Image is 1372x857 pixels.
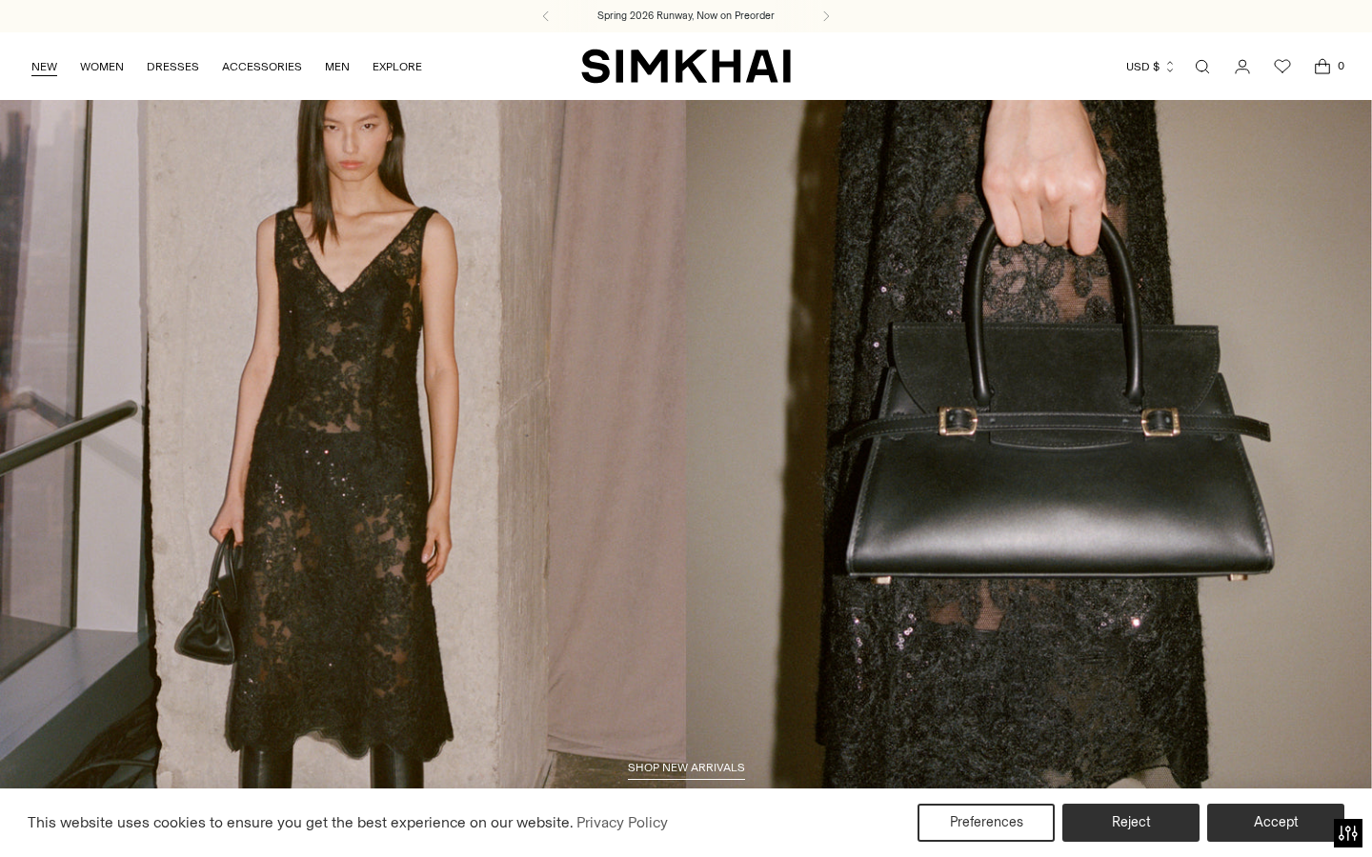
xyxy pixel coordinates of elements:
a: Spring 2026 Runway, Now on Preorder [597,9,775,24]
a: SIMKHAI [581,48,791,85]
a: EXPLORE [373,46,422,88]
span: shop new arrivals [628,761,745,774]
button: Reject [1062,804,1200,842]
a: NEW [31,46,57,88]
span: This website uses cookies to ensure you get the best experience on our website. [28,813,574,831]
button: Accept [1207,804,1344,842]
a: Open cart modal [1303,48,1342,86]
a: Go to the account page [1223,48,1261,86]
a: DRESSES [147,46,199,88]
a: Wishlist [1263,48,1301,86]
button: Preferences [918,804,1055,842]
button: USD $ [1126,46,1177,88]
a: WOMEN [80,46,124,88]
a: MEN [325,46,350,88]
a: Privacy Policy (opens in a new tab) [574,808,671,837]
a: shop new arrivals [628,761,745,780]
span: 0 [1332,57,1349,74]
a: ACCESSORIES [222,46,302,88]
a: Open search modal [1183,48,1221,86]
